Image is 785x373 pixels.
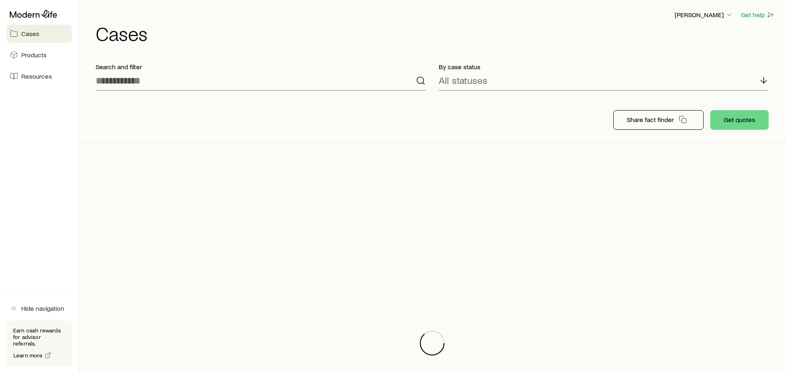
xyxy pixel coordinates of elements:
button: Share fact finder [613,110,704,130]
p: Search and filter [96,63,426,71]
button: Get help [740,10,775,20]
span: Learn more [13,353,43,358]
p: Share fact finder [627,115,674,124]
a: Products [7,46,72,64]
button: Hide navigation [7,299,72,317]
span: Products [21,51,47,59]
a: Cases [7,25,72,43]
p: Earn cash rewards for advisor referrals. [13,327,65,347]
p: [PERSON_NAME] [675,11,733,19]
span: Resources [21,72,52,80]
button: [PERSON_NAME] [674,10,734,20]
a: Resources [7,67,72,85]
p: All statuses [439,75,487,86]
span: Hide navigation [21,304,64,312]
div: Earn cash rewards for advisor referrals.Learn more [7,321,72,366]
p: By case status [439,63,769,71]
h1: Cases [96,23,775,43]
button: Get quotes [710,110,769,130]
span: Cases [21,29,39,38]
